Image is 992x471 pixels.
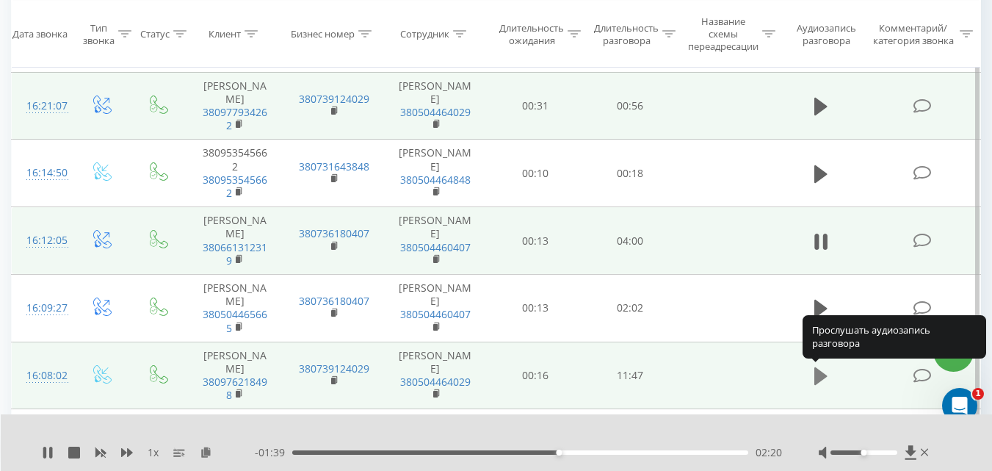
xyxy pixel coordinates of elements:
div: Прослушать аудиозапись разговора [803,315,986,359]
div: Клиент [209,28,241,40]
td: [PERSON_NAME] [186,72,284,140]
td: 00:18 [583,140,678,207]
td: 380953545662 [186,140,284,207]
div: Аудиозапись разговора [789,21,864,46]
a: 380731643848 [299,159,369,173]
td: [PERSON_NAME] [383,207,488,275]
a: 380504460407 [400,307,471,321]
div: 16:08:02 [26,362,57,390]
div: 16:21:07 [26,92,57,121]
td: [PERSON_NAME] [186,207,284,275]
td: 00:13 [488,274,583,342]
div: Длительность разговора [594,21,659,46]
a: 380504464029 [400,105,471,119]
a: 380953545662 [203,173,267,200]
iframe: Intercom live chat [942,388,977,423]
td: 11:47 [583,342,678,409]
div: 16:09:27 [26,294,57,323]
td: [PERSON_NAME] [383,140,488,207]
a: 380976218498 [203,375,267,402]
td: [PERSON_NAME] [383,274,488,342]
div: Статус [140,28,170,40]
span: - 01:39 [255,445,292,460]
a: 380504464029 [400,375,471,389]
td: 00:10 [488,140,583,207]
td: [PERSON_NAME] [383,72,488,140]
td: [PERSON_NAME] [186,342,284,409]
a: 380504465665 [203,307,267,334]
div: Длительность ожидания [499,21,564,46]
td: 04:00 [583,207,678,275]
td: 02:02 [583,274,678,342]
div: Название схемы переадресации [688,15,759,53]
a: 380736180407 [299,294,369,308]
div: Тип звонка [83,21,115,46]
a: 380977934262 [203,105,267,132]
td: 00:16 [488,342,583,409]
span: 02:20 [756,445,782,460]
div: Дата звонка [12,28,68,40]
a: 380504460407 [400,240,471,254]
div: 16:14:50 [26,159,57,187]
td: [PERSON_NAME] [186,274,284,342]
a: 380739124029 [299,362,369,375]
div: Accessibility label [861,450,866,456]
div: Accessibility label [556,450,562,456]
a: 380739124029 [299,92,369,106]
div: Бизнес номер [291,28,355,40]
td: 00:31 [488,72,583,140]
span: 1 [972,388,984,400]
div: Комментарий/категория звонка [870,21,956,46]
a: 380736180407 [299,226,369,240]
a: 380661312319 [203,240,267,267]
div: Сотрудник [400,28,449,40]
td: 00:13 [488,207,583,275]
td: [PERSON_NAME] [383,342,488,409]
span: 1 x [148,445,159,460]
div: 16:12:05 [26,226,57,255]
td: 00:56 [583,72,678,140]
a: 380504464848 [400,173,471,187]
